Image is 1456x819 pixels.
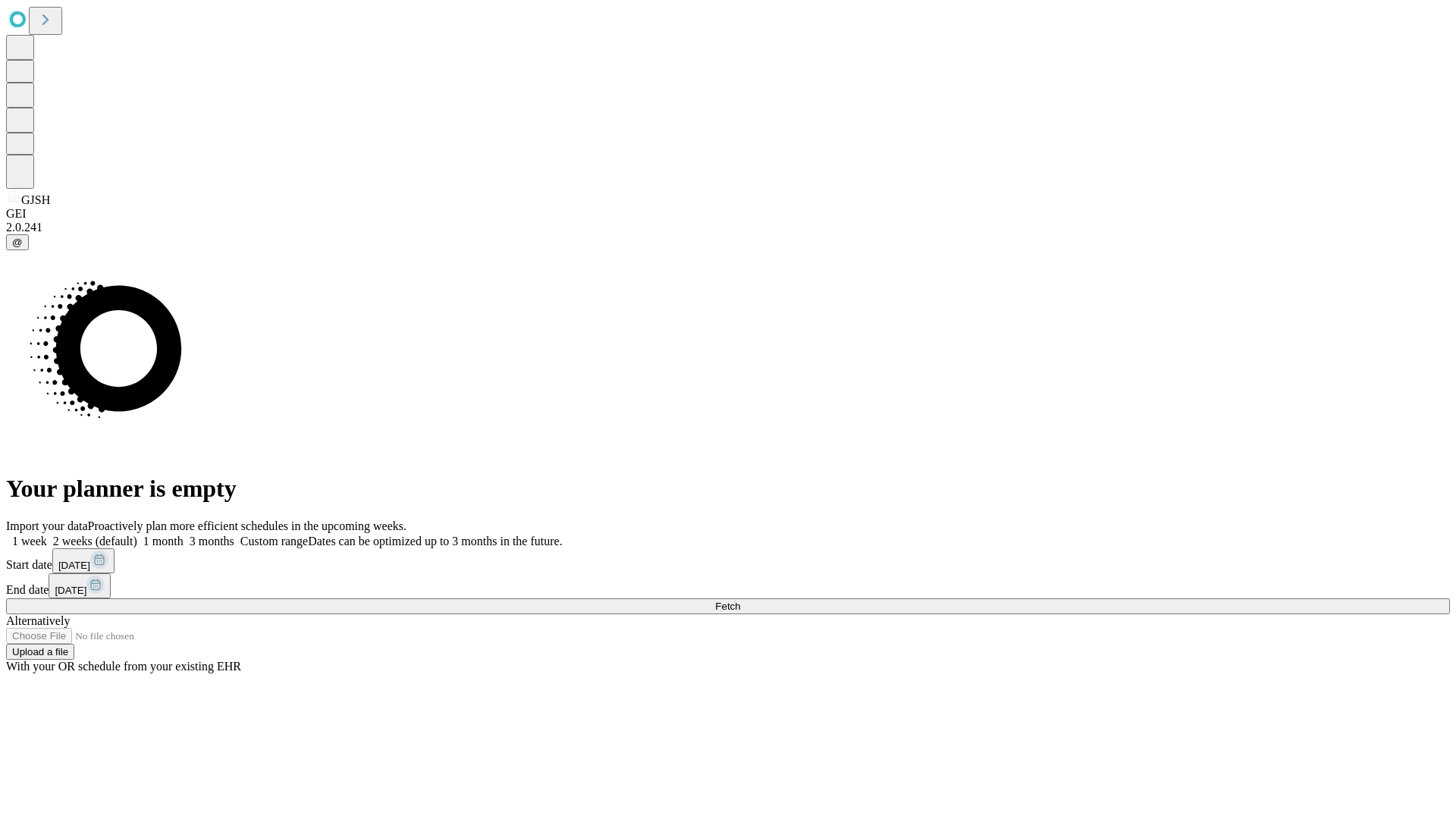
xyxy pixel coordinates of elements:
span: [DATE] [55,585,86,596]
span: With your OR schedule from your existing EHR [6,660,241,673]
span: 3 months [190,535,234,548]
span: 1 month [143,535,184,548]
div: Start date [6,548,1450,573]
h1: Your planner is empty [6,475,1450,503]
span: Proactively plan more efficient schedules in the upcoming weeks. [88,519,406,532]
div: 2.0.241 [6,221,1450,234]
span: 1 week [12,535,47,548]
span: Alternatively [6,614,70,627]
span: Import your data [6,519,88,532]
button: @ [6,234,29,250]
div: GEI [6,207,1450,221]
span: Fetch [715,601,740,612]
button: Fetch [6,598,1450,614]
span: [DATE] [58,560,90,571]
span: Custom range [240,535,308,548]
span: 2 weeks (default) [53,535,137,548]
span: GJSH [21,193,50,206]
button: Upload a file [6,644,74,660]
button: [DATE] [49,573,111,598]
div: End date [6,573,1450,598]
button: [DATE] [52,548,115,573]
span: Dates can be optimized up to 3 months in the future. [308,535,562,548]
span: @ [12,237,23,248]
